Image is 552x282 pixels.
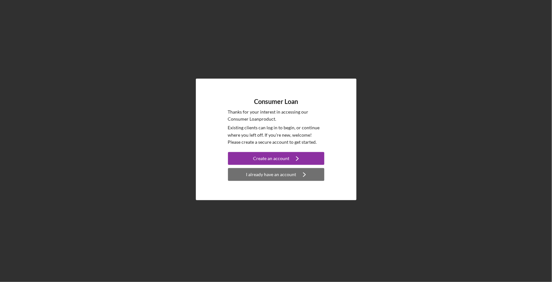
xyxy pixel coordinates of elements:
a: Create an account [228,152,324,167]
div: Create an account [253,152,289,165]
p: Existing clients can log in to begin, or continue where you left off. If you're new, welcome! Ple... [228,124,324,146]
p: Thanks for your interest in accessing our Consumer Loan product. [228,108,324,123]
div: I already have an account [246,168,296,181]
button: Create an account [228,152,324,165]
button: I already have an account [228,168,324,181]
h4: Consumer Loan [254,98,298,105]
